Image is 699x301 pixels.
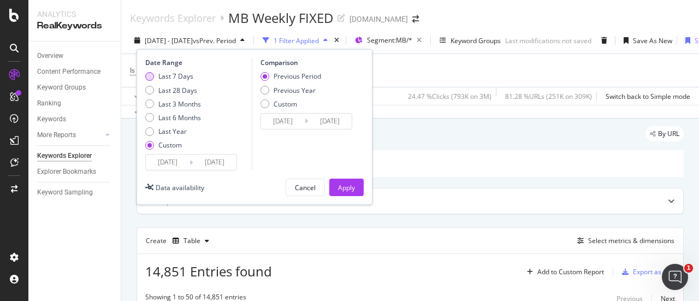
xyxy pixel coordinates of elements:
[168,232,214,250] button: Table
[37,129,102,141] a: More Reports
[37,150,92,162] div: Keywords Explorer
[684,264,693,273] span: 1
[37,66,113,78] a: Content Performance
[367,36,412,45] span: Segment: MB/*
[573,234,674,247] button: Select metrics & dimensions
[308,114,352,129] input: End Date
[156,183,204,192] div: Data availability
[193,155,236,170] input: End Date
[261,114,305,129] input: Start Date
[286,179,325,196] button: Cancel
[228,9,333,27] div: MB Weekly FIXED
[633,267,675,276] div: Export as CSV
[145,99,201,109] div: Last 3 Months
[37,166,96,178] div: Explorer Bookmarks
[145,86,201,95] div: Last 28 Days
[435,32,505,49] button: Keyword Groups
[451,36,501,45] div: Keyword Groups
[37,50,63,62] div: Overview
[37,98,61,109] div: Ranking
[158,140,182,150] div: Custom
[37,150,113,162] a: Keywords Explorer
[37,82,113,93] a: Keyword Groups
[145,72,201,81] div: Last 7 Days
[505,92,592,101] div: 81.28 % URLs ( 251K on 309K )
[601,87,690,105] button: Switch back to Simple mode
[37,50,113,62] a: Overview
[408,92,491,101] div: 24.47 % Clicks ( 793K on 3M )
[588,236,674,245] div: Select metrics & dimensions
[37,20,112,32] div: RealKeywords
[332,35,341,46] div: times
[145,140,201,150] div: Custom
[351,32,426,49] button: Segment:MB/*
[633,36,672,45] div: Save As New
[606,92,690,101] div: Switch back to Simple mode
[274,86,316,95] div: Previous Year
[37,66,100,78] div: Content Performance
[37,187,113,198] a: Keyword Sampling
[158,113,201,122] div: Last 6 Months
[37,114,113,125] a: Keywords
[523,263,604,281] button: Add to Custom Report
[274,36,319,45] div: 1 Filter Applied
[258,32,332,49] button: 1 Filter Applied
[274,99,297,109] div: Custom
[145,113,201,122] div: Last 6 Months
[37,187,93,198] div: Keyword Sampling
[260,99,321,109] div: Custom
[158,127,187,136] div: Last Year
[158,72,193,81] div: Last 7 Days
[130,66,163,75] span: Is Branded
[145,262,272,280] span: 14,851 Entries found
[537,269,604,275] div: Add to Custom Report
[183,238,200,244] div: Table
[145,58,249,67] div: Date Range
[505,36,591,45] div: Last modifications not saved
[130,12,216,24] a: Keywords Explorer
[37,166,113,178] a: Explorer Bookmarks
[618,263,675,281] button: Export as CSV
[260,72,321,81] div: Previous Period
[146,232,214,250] div: Create
[158,86,197,95] div: Last 28 Days
[37,129,76,141] div: More Reports
[130,87,162,105] button: Apply
[645,126,684,141] div: legacy label
[193,36,236,45] span: vs Prev. Period
[130,32,249,49] button: [DATE] - [DATE]vsPrev. Period
[37,9,112,20] div: Analytics
[274,72,321,81] div: Previous Period
[412,15,419,23] div: arrow-right-arrow-left
[145,36,193,45] span: [DATE] - [DATE]
[146,155,189,170] input: Start Date
[260,58,356,67] div: Comparison
[295,183,316,192] div: Cancel
[349,14,408,25] div: [DOMAIN_NAME]
[260,86,321,95] div: Previous Year
[158,99,201,109] div: Last 3 Months
[662,264,688,290] iframe: Intercom live chat
[658,131,679,137] span: By URL
[37,82,86,93] div: Keyword Groups
[145,127,201,136] div: Last Year
[37,114,66,125] div: Keywords
[37,98,113,109] a: Ranking
[338,183,355,192] div: Apply
[619,32,672,49] button: Save As New
[329,179,364,196] button: Apply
